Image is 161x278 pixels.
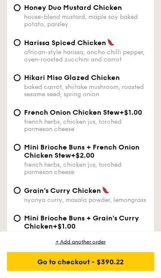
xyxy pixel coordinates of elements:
[53,223,76,231] span: +$1.00
[24,14,147,28] div: house-blend mustard, maple soy baked potato, parsley
[24,187,101,195] span: Grain's Curry Chicken
[24,39,106,47] span: Harissa Spiced Chicken
[119,109,142,117] span: +$1.00
[107,39,115,46] img: icon-spicy.37a8142b.svg
[14,187,21,194] input: Grain's Curry Chickennyonya curry, masala powder, lemongrass
[14,40,21,46] input: Harissa Spiced Chickenafrican-style harissa, ancho chilli pepper, oven-roasted zucchini and carrot
[24,109,119,117] span: French Onion Chicken Stew
[14,110,21,116] input: French Onion Chicken Stew+$1.00french herbs, chicken jus, torched parmesan cheese
[7,252,154,271] div: Go to checkout - $390.22
[24,84,147,98] div: baked carrot, shiitake mushroom, roasted sesame seed, spring onion
[14,75,21,82] input: Hikari Miso Glazed Chickenbaked carrot, shiitake mushroom, roasted sesame seed, spring onion
[24,74,120,82] span: Hikari Miso Glazed Chicken
[24,197,147,204] div: nyonya curry, masala powder, lemongrass
[24,144,140,160] span: Mini Brioche Buns + French Onion Chicken Stew
[24,49,147,64] div: african-style harissa, ancho chilli pepper, oven-roasted zucchini and carrot
[14,144,21,151] input: Mini Brioche Buns + French Onion Chicken Stew+$2.00french herbs, chicken jus, torched parmesan ch...
[24,162,147,176] div: french herbs, chicken jus, torched parmesan cheese
[71,152,94,160] span: +$2.00
[24,214,139,231] span: Mini Brioche Buns + Grain's Curry Chicken
[14,215,21,222] input: Mini Brioche Buns + Grain's Curry Chicken+$1.00nyonya curry, masala powder, lemongrass
[102,186,109,194] img: icon-spicy.37a8142b.svg
[24,4,122,12] span: Honey Duo Mustard Chicken
[7,238,154,245] div: + Add another order
[24,119,147,133] div: french herbs, chicken jus, torched parmesan cheese
[14,5,21,12] input: Honey Duo Mustard Chickenhouse-blend mustard, maple soy baked potato, parsley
